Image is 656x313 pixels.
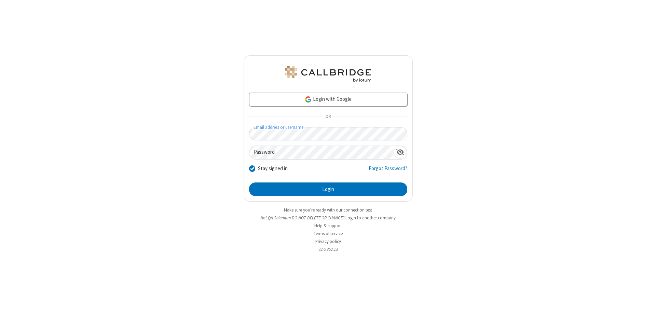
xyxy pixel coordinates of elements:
a: Forgot Password? [369,165,407,178]
span: OR [323,112,333,122]
button: Login [249,182,407,196]
li: v2.6.352.13 [244,246,413,253]
div: Show password [394,146,407,159]
a: Make sure you're ready with our connection test [284,207,372,213]
input: Password [249,146,394,159]
img: QA Selenium DO NOT DELETE OR CHANGE [284,66,372,82]
iframe: Chat [639,295,651,308]
input: Email address or username [249,127,407,140]
label: Stay signed in [258,165,288,173]
li: Not QA Selenium DO NOT DELETE OR CHANGE? [244,215,413,221]
a: Terms of service [314,231,343,236]
img: google-icon.png [304,96,312,103]
button: Login to another company [345,215,396,221]
a: Login with Google [249,93,407,106]
a: Privacy policy [315,239,341,244]
a: Help & support [314,223,342,229]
